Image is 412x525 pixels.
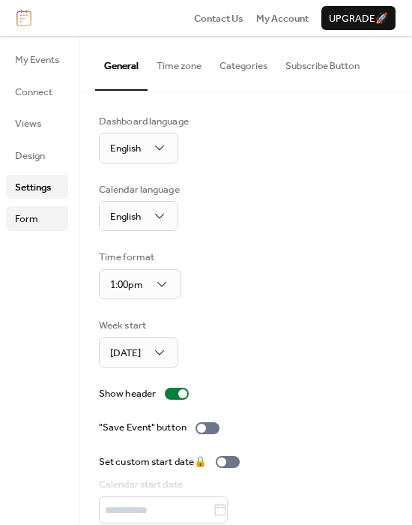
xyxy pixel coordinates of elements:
a: My Account [256,10,309,25]
a: My Events [6,47,68,71]
div: Dashboard language [99,114,189,129]
div: "Save Event" button [99,420,187,435]
span: My Events [15,52,59,67]
span: English [110,139,141,158]
button: Categories [210,36,276,88]
span: My Account [256,11,309,26]
span: 1:00pm [110,275,143,295]
div: Time format [99,250,178,265]
a: Design [6,143,68,167]
span: Contact Us [194,11,243,26]
button: Time zone [148,36,210,88]
span: Settings [15,180,51,195]
a: Settings [6,175,68,199]
span: Upgrade 🚀 [329,11,388,26]
a: Form [6,206,68,230]
span: English [110,207,141,226]
div: Week start [99,318,175,333]
a: Connect [6,79,68,103]
img: logo [16,10,31,26]
span: [DATE] [110,343,141,363]
button: Upgrade🚀 [321,6,396,30]
span: Form [15,211,38,226]
span: Connect [15,85,52,100]
button: General [95,36,148,90]
div: Show header [99,386,156,401]
div: Calendar language [99,182,180,197]
span: Views [15,116,41,131]
a: Views [6,111,68,135]
a: Contact Us [194,10,243,25]
button: Subscribe Button [276,36,369,88]
span: Design [15,148,45,163]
